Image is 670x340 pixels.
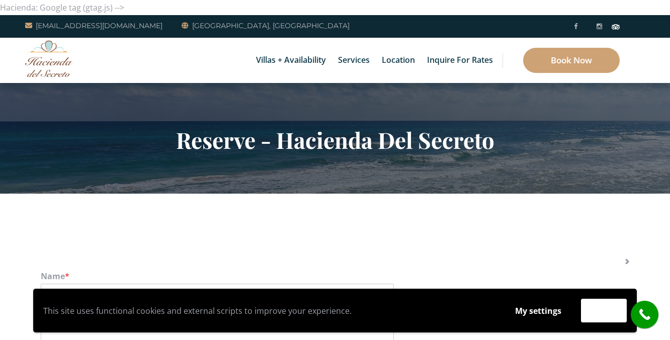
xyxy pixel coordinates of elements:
a: Inquire for Rates [422,38,498,83]
h2: Reserve - Hacienda Del Secreto [41,127,629,153]
a: Villas + Availability [251,38,331,83]
p: This site uses functional cookies and external scripts to improve your experience. [43,303,495,318]
img: Awesome Logo [25,40,73,77]
a: Services [333,38,375,83]
label: Name [41,271,629,282]
a: [EMAIL_ADDRESS][DOMAIN_NAME] [25,20,162,32]
button: Accept [581,299,627,322]
button: My settings [506,299,571,322]
i: call [633,303,656,326]
a: Book Now [523,48,620,73]
img: Tripadvisor_logomark.svg [612,24,620,29]
a: [GEOGRAPHIC_DATA], [GEOGRAPHIC_DATA] [182,20,350,32]
a: call [631,301,658,328]
a: Location [377,38,420,83]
